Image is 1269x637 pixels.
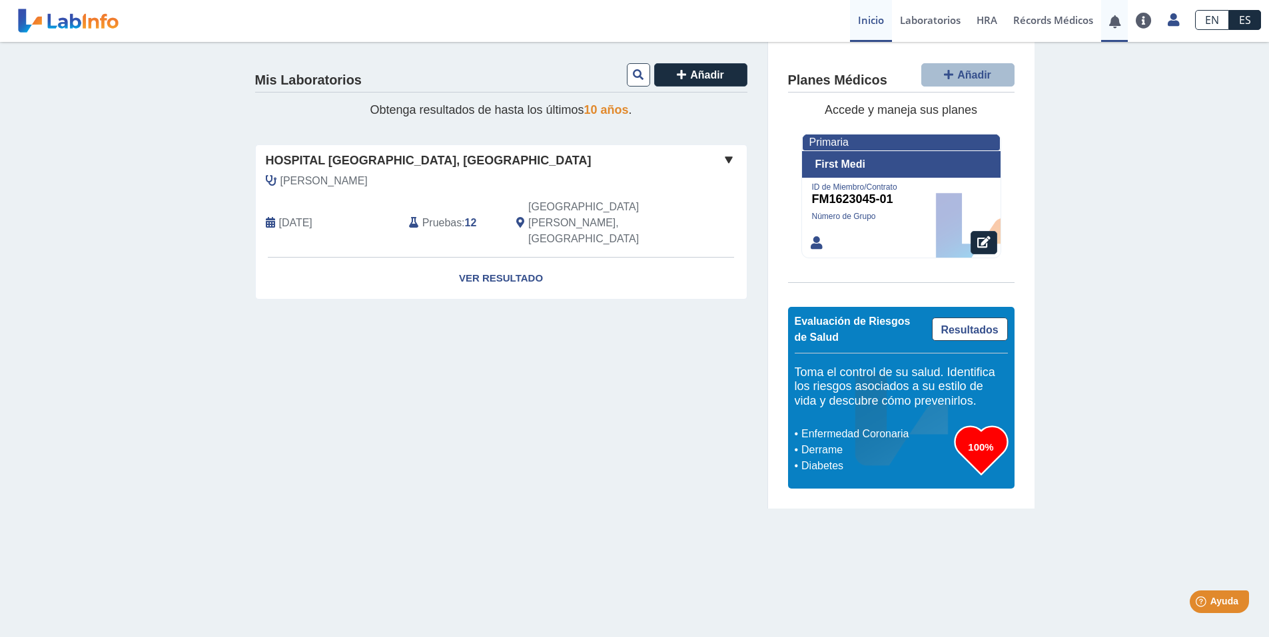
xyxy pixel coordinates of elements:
[465,217,477,228] b: 12
[795,316,911,343] span: Evaluación de Riesgos de Salud
[280,173,368,189] span: Blasini Torres, Aida
[788,73,887,89] h4: Planes Médicos
[977,13,997,27] span: HRA
[825,103,977,116] span: Accede y maneja sus planes
[798,426,955,442] li: Enfermedad Coronaria
[1229,10,1261,30] a: ES
[1150,585,1254,622] iframe: Help widget launcher
[370,103,632,116] span: Obtenga resultados de hasta los últimos .
[955,439,1008,455] h3: 100%
[279,215,312,231] span: 2025-08-23
[957,69,991,81] span: Añadir
[809,136,849,148] span: Primaria
[255,73,362,89] h4: Mis Laboratorios
[422,215,462,231] span: Pruebas
[256,258,747,300] a: Ver Resultado
[690,69,724,81] span: Añadir
[921,63,1015,87] button: Añadir
[528,199,675,247] span: San Juan, PR
[798,442,955,458] li: Derrame
[798,458,955,474] li: Diabetes
[654,63,747,87] button: Añadir
[399,199,506,247] div: :
[1195,10,1229,30] a: EN
[795,365,1008,409] h5: Toma el control de su salud. Identifica los riesgos asociados a su estilo de vida y descubre cómo...
[932,318,1008,341] a: Resultados
[584,103,629,116] span: 10 años
[266,152,592,170] span: Hospital [GEOGRAPHIC_DATA], [GEOGRAPHIC_DATA]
